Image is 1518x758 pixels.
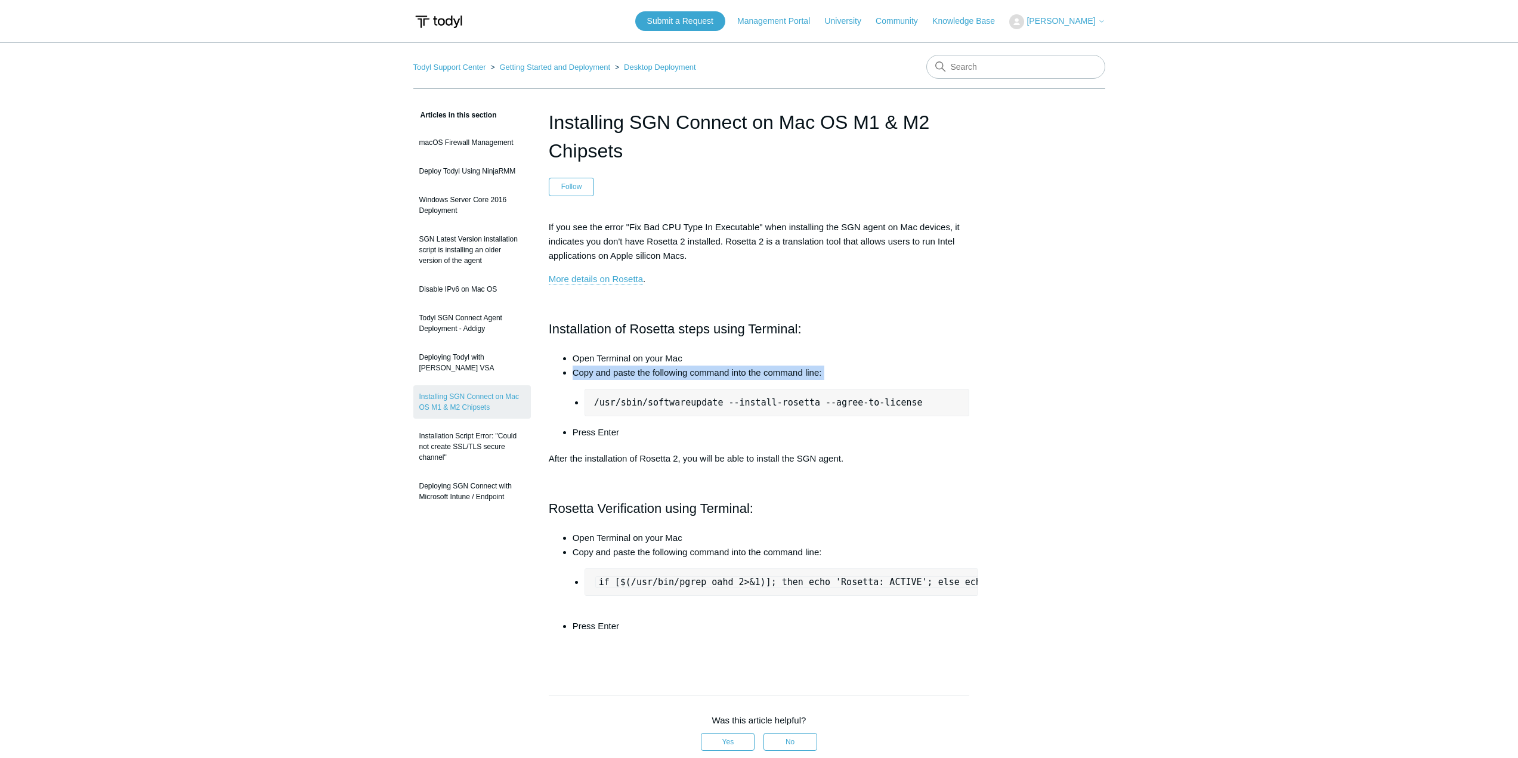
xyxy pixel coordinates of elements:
[549,498,970,519] h2: Rosetta Verification using Terminal:
[413,111,497,119] span: Articles in this section
[549,178,595,196] button: Follow Article
[413,385,531,419] a: Installing SGN Connect on Mac OS M1 & M2 Chipsets
[499,63,610,72] a: Getting Started and Deployment
[573,619,970,633] li: Press Enter
[585,389,970,416] pre: /usr/sbin/softwareupdate --install-rosetta --agree-to-license
[413,278,531,301] a: Disable IPv6 on Mac OS
[763,733,817,751] button: This article was not helpful
[613,63,696,72] li: Desktop Deployment
[573,366,970,416] li: Copy and paste the following command into the command line:
[413,346,531,379] a: Deploying Todyl with [PERSON_NAME] VSA
[413,188,531,222] a: Windows Server Core 2016 Deployment
[1027,16,1095,26] span: [PERSON_NAME]
[488,63,613,72] li: Getting Started and Deployment
[624,63,696,72] a: Desktop Deployment
[413,11,464,33] img: Todyl Support Center Help Center home page
[413,475,531,508] a: Deploying SGN Connect with Microsoft Intune / Endpoint
[413,228,531,272] a: SGN Latest Version installation script is installing an older version of the agent
[573,531,970,545] li: Open Terminal on your Mac
[549,108,970,165] h1: Installing SGN Connect on Mac OS M1 & M2 Chipsets
[573,545,970,619] li: Copy and paste the following command into the command line:
[635,11,725,31] a: Submit a Request
[549,318,970,339] h2: Installation of Rosetta steps using Terminal:
[926,55,1105,79] input: Search
[549,272,970,286] p: .
[413,63,486,72] a: Todyl Support Center
[413,160,531,182] a: Deploy Todyl Using NinjaRMM
[824,15,873,27] a: University
[737,15,822,27] a: Management Portal
[549,451,970,466] p: After the installation of Rosetta 2, you will be able to install the SGN agent.
[1009,14,1105,29] button: [PERSON_NAME]
[549,274,643,284] a: More details on Rosetta
[549,220,970,263] p: If you see the error "Fix Bad CPU Type In Executable" when installing the SGN agent on Mac device...
[701,733,755,751] button: This article was helpful
[876,15,930,27] a: Community
[573,351,970,366] li: Open Terminal on your Mac
[595,576,1130,588] code: if [$(/usr/bin/pgrep oahd 2>&1)]; then echo 'Rosetta: ACTIVE'; else echo 'Rosetta: NOT ACTIVE'; fi
[573,425,970,440] li: Press Enter
[413,63,489,72] li: Todyl Support Center
[413,307,531,340] a: Todyl SGN Connect Agent Deployment - Addigy
[413,131,531,154] a: macOS Firewall Management
[932,15,1007,27] a: Knowledge Base
[712,715,806,725] span: Was this article helpful?
[413,425,531,469] a: Installation Script Error: "Could not create SSL/TLS secure channel"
